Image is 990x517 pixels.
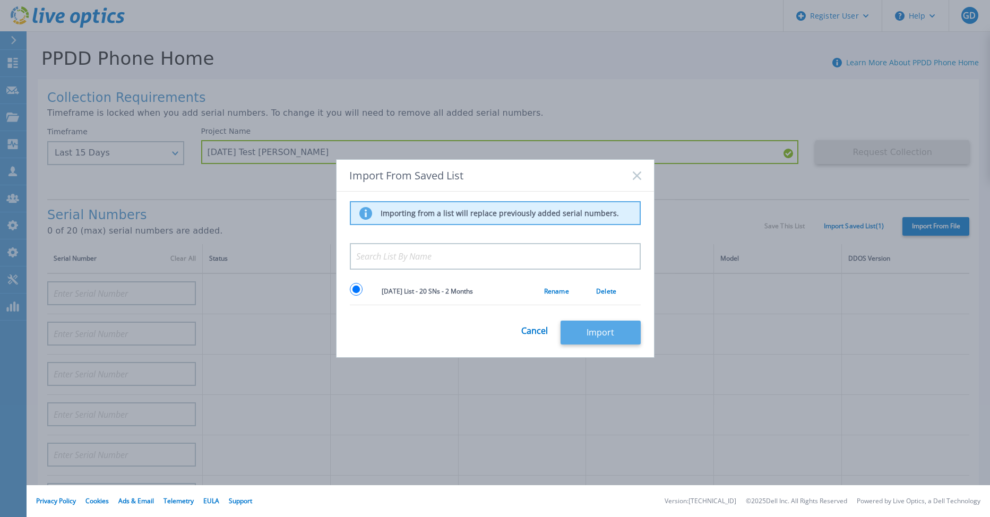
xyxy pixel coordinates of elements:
[857,498,980,505] li: Powered by Live Optics, a Dell Technology
[349,169,463,182] span: Import From Saved List
[85,496,109,505] a: Cookies
[36,496,76,505] a: Privacy Policy
[382,287,473,296] span: [DATE] List - 20 SNs - 2 Months
[163,496,194,505] a: Telemetry
[544,287,569,296] a: Rename
[596,287,616,296] a: Delete
[746,498,847,505] li: © 2025 Dell Inc. All Rights Reserved
[350,243,641,270] input: Search List By Name
[665,498,736,505] li: Version: [TECHNICAL_ID]
[521,318,548,345] a: Cancel
[229,496,252,505] a: Support
[381,209,619,218] p: Importing from a list will replace previously added serial numbers.
[118,496,154,505] a: Ads & Email
[203,496,219,505] a: EULA
[561,321,641,344] button: Import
